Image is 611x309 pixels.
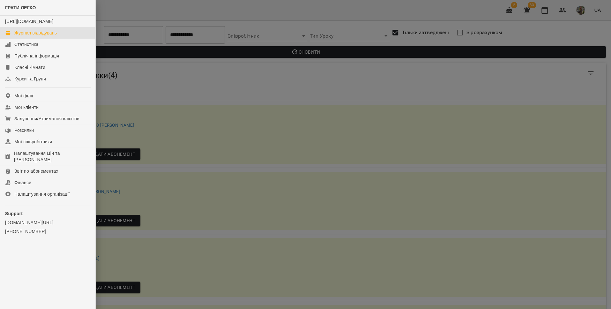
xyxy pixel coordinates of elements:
div: Журнал відвідувань [14,30,57,36]
a: [DOMAIN_NAME][URL] [5,219,90,226]
div: Налаштування організації [14,191,70,197]
div: Фінанси [14,179,31,186]
div: Мої співробітники [14,139,52,145]
a: [URL][DOMAIN_NAME] [5,19,53,24]
div: Розсилки [14,127,34,133]
div: Класні кімнати [14,64,45,71]
div: Налаштування Цін та [PERSON_NAME] [14,150,90,163]
div: Звіт по абонементах [14,168,58,174]
div: Мої філії [14,93,33,99]
div: Мої клієнти [14,104,39,110]
div: Публічна інформація [14,53,59,59]
div: Залучення/Утримання клієнтів [14,116,79,122]
p: Support [5,210,90,217]
a: [PHONE_NUMBER] [5,228,90,235]
div: Курси та Групи [14,76,46,82]
div: Статистика [14,41,39,48]
span: ГРАТИ ЛЕГКО [5,5,36,10]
